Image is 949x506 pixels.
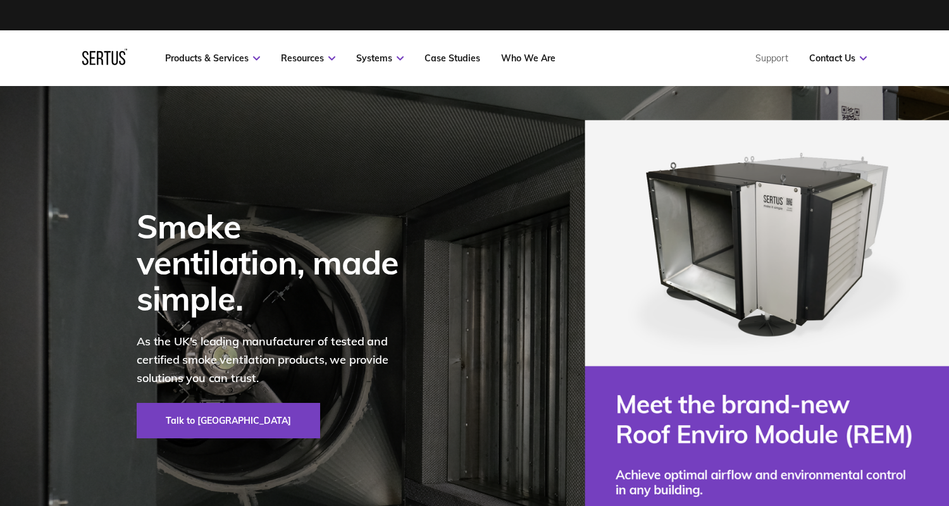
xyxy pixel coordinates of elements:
[137,333,415,387] p: As the UK's leading manufacturer of tested and certified smoke ventilation products, we provide s...
[356,52,404,64] a: Systems
[137,403,320,438] a: Talk to [GEOGRAPHIC_DATA]
[425,52,480,64] a: Case Studies
[281,52,335,64] a: Resources
[755,52,788,64] a: Support
[809,52,867,64] a: Contact Us
[501,52,555,64] a: Who We Are
[137,208,415,317] div: Smoke ventilation, made simple.
[165,52,260,64] a: Products & Services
